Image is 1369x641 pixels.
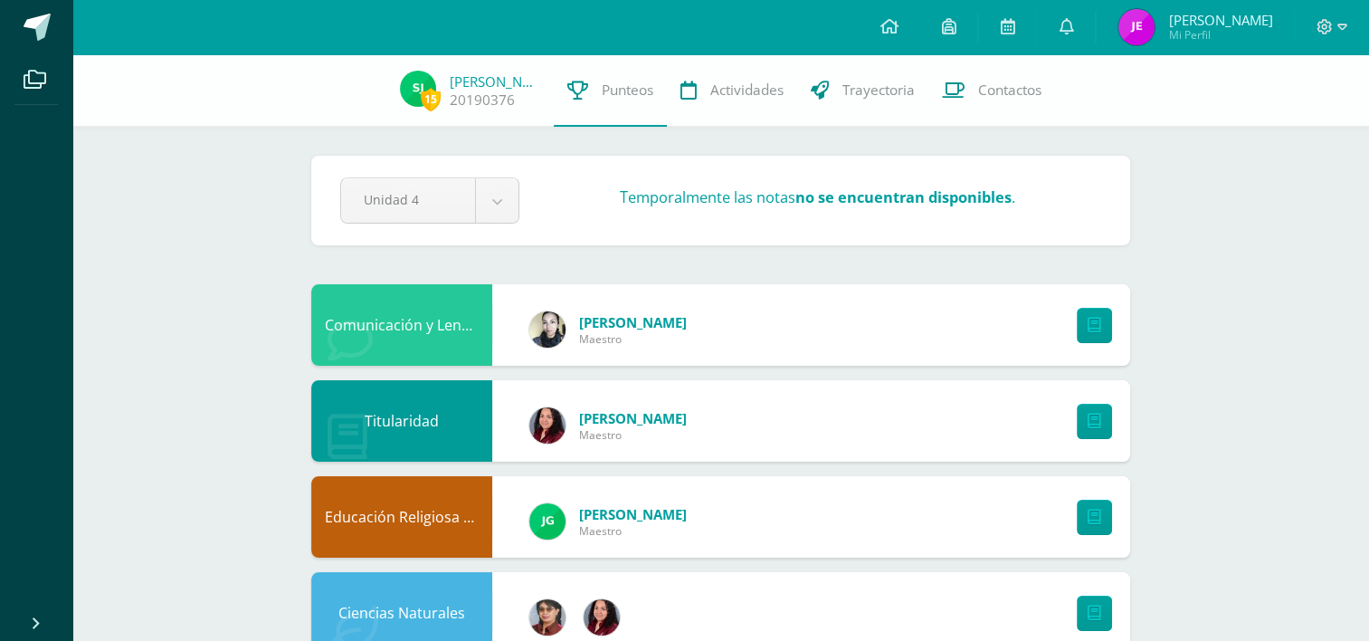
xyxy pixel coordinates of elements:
[579,409,687,427] span: [PERSON_NAME]
[795,187,1012,207] strong: no se encuentran disponibles
[450,72,540,91] a: [PERSON_NAME]
[364,178,452,221] span: Unidad 4
[554,54,667,127] a: Punteos
[667,54,797,127] a: Actividades
[579,313,687,331] span: [PERSON_NAME]
[1168,11,1272,29] span: [PERSON_NAME]
[311,284,492,366] div: Comunicación y Lenguaje, Idioma Extranjero Inglés
[842,81,915,100] span: Trayectoria
[978,81,1041,100] span: Contactos
[421,88,441,110] span: 15
[579,331,687,347] span: Maestro
[1118,9,1155,45] img: 27462cb4a9d68d5c550963ca1dba087e.png
[400,71,436,107] img: c6d6fcdbc5ab47b861832dff2e4a9ff6.png
[529,407,566,444] img: 7420dd8cffec07cce464df0021f01d4a.png
[579,427,687,443] span: Maestro
[529,503,566,540] img: 3da61d9b1d2c0c7b8f7e89c78bbce001.png
[797,54,928,127] a: Trayectoria
[710,81,784,100] span: Actividades
[311,476,492,558] div: Educación Religiosa Escolar
[928,54,1055,127] a: Contactos
[579,523,687,539] span: Maestro
[1168,27,1272,43] span: Mi Perfil
[602,81,653,100] span: Punteos
[584,599,620,636] img: 7420dd8cffec07cce464df0021f01d4a.png
[450,91,515,110] a: 20190376
[529,599,566,636] img: 62738a800ecd8b6fa95d10d0b85c3dbc.png
[311,380,492,462] div: Titularidad
[529,311,566,348] img: 119c9a59dca757fc394b575038654f60.png
[341,178,518,223] a: Unidad 4
[620,187,1015,207] h3: Temporalmente las notas .
[579,505,687,523] span: [PERSON_NAME]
